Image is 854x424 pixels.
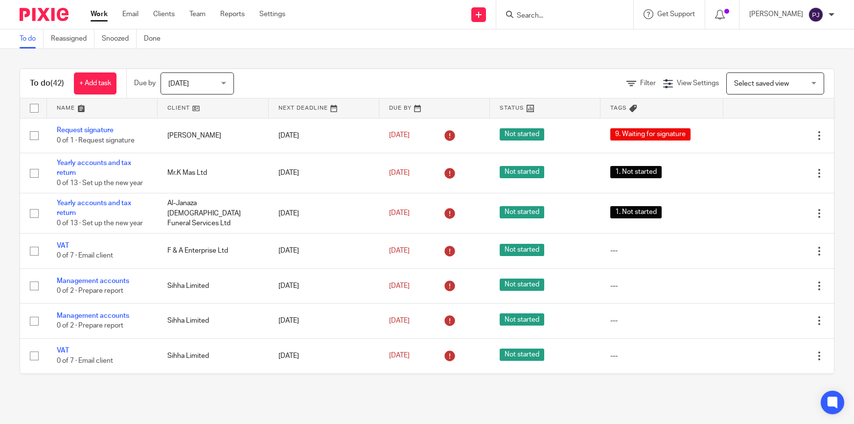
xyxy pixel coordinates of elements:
td: [DATE] [269,338,379,373]
td: Al-Janaza [DEMOGRAPHIC_DATA] Funeral Services Ltd [158,193,268,234]
span: 0 of 13 · Set up the new year [57,180,143,187]
td: [PERSON_NAME] [158,118,268,153]
a: Management accounts [57,312,129,319]
td: F & A Enterprise Ltd [158,234,268,268]
a: VAT [57,242,69,249]
a: Email [122,9,138,19]
span: 0 of 2 · Prepare report [57,287,123,294]
span: Not started [500,206,544,218]
a: Done [144,29,168,48]
span: Not started [500,279,544,291]
span: [DATE] [389,317,410,324]
span: View Settings [677,80,719,87]
span: [DATE] [389,132,410,139]
td: Sihha Limited [158,338,268,373]
span: 0 of 2 · Prepare report [57,323,123,330]
span: 1. Not started [610,166,662,178]
span: Filter [640,80,656,87]
span: Select saved view [734,80,789,87]
td: Sihha Limited [158,268,268,303]
div: --- [610,316,713,326]
a: Settings [259,9,285,19]
a: Yearly accounts and tax return [57,160,131,176]
input: Search [516,12,604,21]
span: [DATE] [389,210,410,217]
a: Management accounts [57,278,129,284]
span: Not started [500,166,544,178]
a: Yearly accounts and tax return [57,200,131,216]
a: Snoozed [102,29,137,48]
a: Request signature [57,127,114,134]
td: [DATE] [269,193,379,234]
div: --- [610,246,713,256]
span: 1. Not started [610,206,662,218]
td: [DATE] [269,118,379,153]
span: Get Support [657,11,695,18]
td: [DATE] [269,153,379,193]
a: Clients [153,9,175,19]
a: Reassigned [51,29,94,48]
span: Not started [500,313,544,326]
a: + Add task [74,72,116,94]
td: Sihha Limited [158,304,268,338]
span: [DATE] [389,247,410,254]
td: [DATE] [269,234,379,268]
span: [DATE] [168,80,189,87]
div: --- [610,281,713,291]
span: 0 of 1 · Request signature [57,137,135,144]
a: Team [189,9,206,19]
span: Not started [500,349,544,361]
span: [DATE] [389,353,410,359]
span: [DATE] [389,169,410,176]
a: Work [91,9,108,19]
p: [PERSON_NAME] [749,9,803,19]
a: Reports [220,9,245,19]
img: Pixie [20,8,69,21]
span: (42) [50,79,64,87]
a: To do [20,29,44,48]
td: Mr.K Mas Ltd [158,153,268,193]
td: [DATE] [269,304,379,338]
a: VAT [57,347,69,354]
td: [DATE] [269,268,379,303]
td: CTRL London ltd [158,374,268,408]
span: Not started [500,128,544,141]
span: [DATE] [389,283,410,289]
span: Not started [500,244,544,256]
div: --- [610,351,713,361]
span: 0 of 7 · Email client [57,253,113,259]
span: 0 of 7 · Email client [57,357,113,364]
h1: To do [30,78,64,89]
img: svg%3E [808,7,824,23]
span: 9. Waiting for signature [610,128,691,141]
td: [DATE] [269,374,379,408]
p: Due by [134,78,156,88]
span: 0 of 13 · Set up the new year [57,220,143,227]
span: Tags [610,105,627,111]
